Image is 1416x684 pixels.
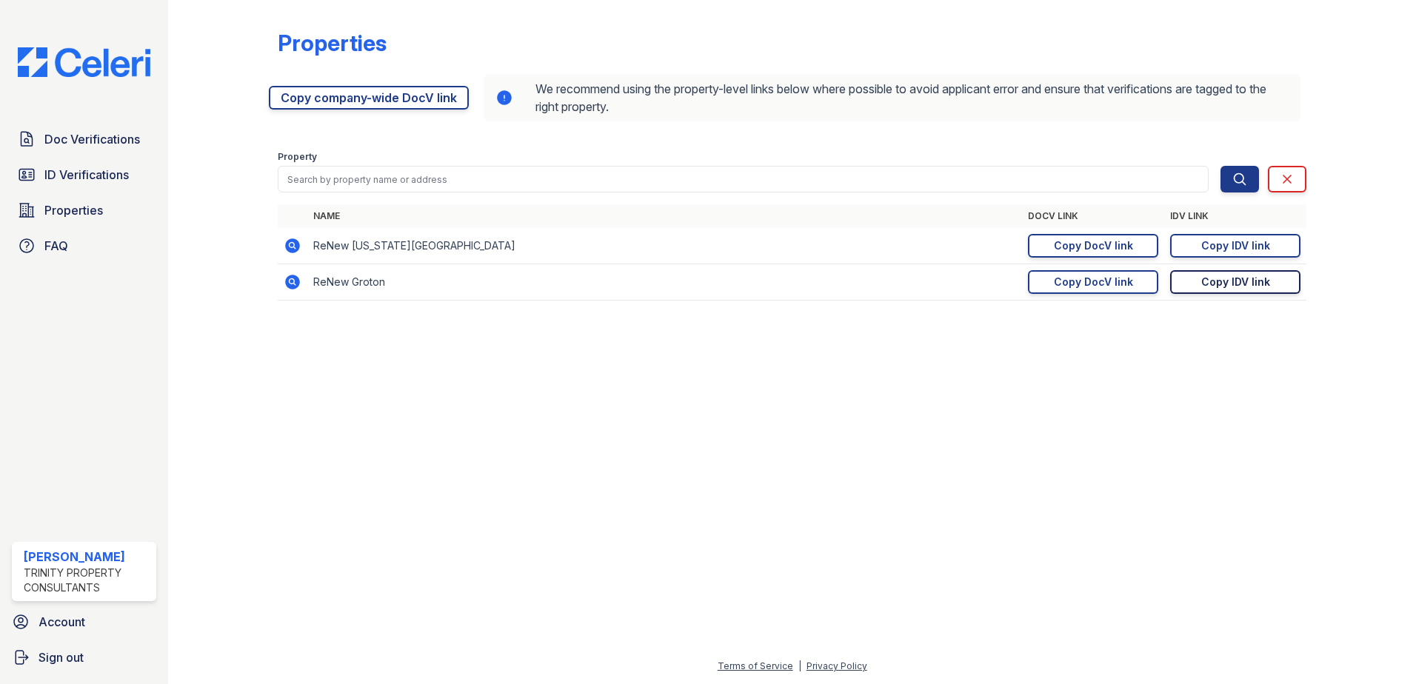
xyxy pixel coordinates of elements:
[6,643,162,672] a: Sign out
[1028,234,1158,258] a: Copy DocV link
[12,231,156,261] a: FAQ
[1170,270,1300,294] a: Copy IDV link
[44,166,129,184] span: ID Verifications
[39,648,84,666] span: Sign out
[307,228,1022,264] td: ReNew [US_STATE][GEOGRAPHIC_DATA]
[806,660,867,671] a: Privacy Policy
[6,47,162,77] img: CE_Logo_Blue-a8612792a0a2168367f1c8372b55b34899dd931a85d93a1a3d3e32e68fde9ad4.png
[278,30,387,56] div: Properties
[1201,275,1270,289] div: Copy IDV link
[44,130,140,148] span: Doc Verifications
[44,201,103,219] span: Properties
[12,124,156,154] a: Doc Verifications
[307,264,1022,301] td: ReNew Groton
[269,86,469,110] a: Copy company-wide DocV link
[39,613,85,631] span: Account
[1054,238,1133,253] div: Copy DocV link
[278,151,317,163] label: Property
[24,566,150,595] div: Trinity Property Consultants
[44,237,68,255] span: FAQ
[307,204,1022,228] th: Name
[1028,270,1158,294] a: Copy DocV link
[12,160,156,190] a: ID Verifications
[6,607,162,637] a: Account
[1201,238,1270,253] div: Copy IDV link
[1164,204,1306,228] th: IDV Link
[798,660,801,671] div: |
[24,548,150,566] div: [PERSON_NAME]
[1022,204,1164,228] th: DocV Link
[484,74,1300,121] div: We recommend using the property-level links below where possible to avoid applicant error and ens...
[1054,275,1133,289] div: Copy DocV link
[718,660,793,671] a: Terms of Service
[12,195,156,225] a: Properties
[278,166,1209,192] input: Search by property name or address
[1170,234,1300,258] a: Copy IDV link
